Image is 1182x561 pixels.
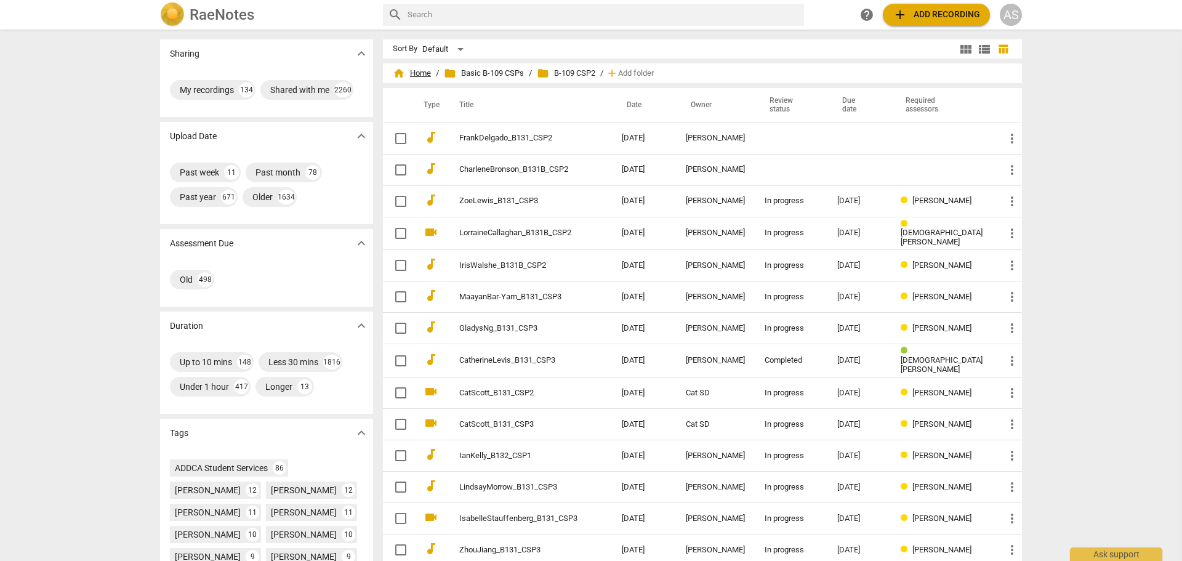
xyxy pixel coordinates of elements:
td: [DATE] [612,123,676,154]
div: In progress [765,420,818,429]
div: My recordings [180,84,234,96]
span: / [529,69,532,78]
a: CatScott_B131_CSP2 [459,389,577,398]
a: FrankDelgado_B131_CSP2 [459,134,577,143]
div: [PERSON_NAME] [271,528,337,541]
a: LindsayMorrow_B131_CSP3 [459,483,577,492]
span: table_chart [997,43,1009,55]
a: IsabelleStauffenberg_B131_CSP3 [459,514,577,523]
div: [DATE] [837,451,881,461]
span: [PERSON_NAME] [912,323,971,333]
div: Old [180,273,193,286]
td: [DATE] [612,377,676,409]
span: expand_more [354,426,369,440]
div: Under 1 hour [180,381,229,393]
img: Logo [160,2,185,27]
div: [PERSON_NAME] [175,484,241,496]
div: Ask support [1070,547,1162,561]
td: [DATE] [612,185,676,217]
span: videocam [424,416,438,430]
div: [DATE] [837,420,881,429]
div: [DATE] [837,261,881,270]
input: Search [408,5,799,25]
div: [PERSON_NAME] [686,261,745,270]
div: [PERSON_NAME] [686,228,745,238]
span: Review status: in progress [901,482,912,491]
span: audiotrack [424,478,438,493]
span: Review status: in progress [901,323,912,333]
span: Review status: in progress [901,260,912,270]
td: [DATE] [612,217,676,250]
div: 11 [224,165,239,180]
span: Review status: in progress [901,514,912,523]
div: Cat SD [686,420,745,429]
span: help [859,7,874,22]
div: In progress [765,514,818,523]
span: more_vert [1005,289,1019,304]
span: [PERSON_NAME] [912,388,971,397]
span: Add recording [893,7,980,22]
div: [PERSON_NAME] [686,546,745,555]
div: [PERSON_NAME] [686,483,745,492]
div: 148 [237,355,252,369]
span: Review status: in progress [901,545,912,554]
span: Review status: in progress [901,196,912,205]
div: In progress [765,261,818,270]
p: Assessment Due [170,237,233,250]
div: In progress [765,451,818,461]
span: more_vert [1005,321,1019,336]
span: audiotrack [424,288,438,303]
span: view_list [977,42,992,57]
div: 13 [297,379,312,394]
div: 1634 [278,190,295,204]
span: more_vert [1005,163,1019,177]
button: Show more [352,424,371,442]
div: [DATE] [837,228,881,238]
span: Review status: in progress [901,292,912,301]
span: more_vert [1005,448,1019,463]
th: Required assessors [891,88,995,123]
span: [PERSON_NAME] [912,419,971,429]
th: Date [612,88,676,123]
span: expand_more [354,318,369,333]
p: Sharing [170,47,199,60]
span: expand_more [354,129,369,143]
div: 10 [342,528,355,541]
div: In progress [765,324,818,333]
td: [DATE] [612,281,676,313]
div: Less 30 mins [268,356,318,368]
button: Show more [352,317,371,335]
span: [PERSON_NAME] [912,482,971,491]
td: [DATE] [612,440,676,472]
div: Completed [765,356,818,365]
div: [PERSON_NAME] [175,506,241,519]
div: 417 [234,379,249,394]
div: In progress [765,293,818,302]
span: [DEMOGRAPHIC_DATA][PERSON_NAME] [901,355,983,374]
span: Add folder [618,69,654,78]
span: Basic B-109 CSPs [444,67,524,79]
span: more_vert [1005,417,1019,432]
div: 498 [198,272,212,287]
span: audiotrack [424,352,438,367]
td: [DATE] [612,344,676,377]
span: more_vert [1005,543,1019,557]
div: Up to 10 mins [180,356,232,368]
div: [DATE] [837,389,881,398]
div: Longer [265,381,292,393]
a: MaayanBar-Yam_B131_CSP3 [459,293,577,302]
div: [PERSON_NAME] [686,324,745,333]
div: Past year [180,191,216,203]
span: more_vert [1005,480,1019,494]
th: Title [444,88,612,123]
span: [PERSON_NAME] [912,260,971,270]
div: [PERSON_NAME] [175,528,241,541]
div: 12 [246,483,259,497]
p: Duration [170,320,203,333]
div: Past month [255,166,300,179]
div: [PERSON_NAME] [686,514,745,523]
a: CharleneBronson_B131B_CSP2 [459,165,577,174]
span: search [388,7,403,22]
div: 11 [342,506,355,519]
span: Review status: in progress [901,451,912,460]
